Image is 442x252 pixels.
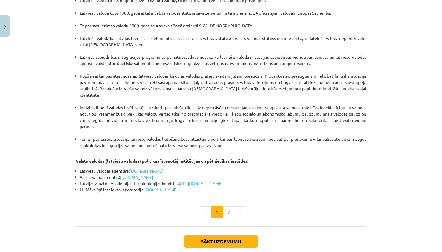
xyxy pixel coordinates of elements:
li: Valsts valodas centrs: [80,174,366,180]
li: LU Mākslīgā intelekta laboratorija: [80,187,366,193]
li: Latviešu valoda kopš 1988. gada atkal ir valsts valodas statusā savā zemē un nu tā ir viena no 24... [80,10,366,22]
li: Latvijas Zinātņu Akadēmijas Terminoloģijas komisija: [80,180,366,187]
nav: Page navigation example [76,206,366,218]
strong: Valsts valodas (latviešu valodas) politikas īstenotājinstitūcijas un pētniecības iestādes: [76,158,248,163]
li: Tomēr pašreizējā situācijā latviešu valodas lietošana būtu atzīstama ne tikai par latvieša tiesīb... [80,136,366,148]
button: » [235,206,246,218]
a: [DOMAIN_NAME] [120,174,153,180]
li: To par savu dzimto valodu 2000. gada tautas skaitīšanā atzinuši 96% [DEMOGRAPHIC_DATA]. [80,22,366,35]
a: [DOMAIN_NAME] [144,187,178,192]
a: [URL][DOMAIN_NAME] [179,181,223,186]
li: Latvijas sabiedrības integrācijas programmas pamatnostādnes noteic, ka latviešu valoda ir Latvija... [80,54,366,73]
button: 2 [223,206,235,218]
li: Latviešu valoda kā Latvijas identitātes elements saistās ar valsts valodas statusu. Valsts valoda... [80,35,366,54]
button: 1 [211,206,223,218]
a: [DOMAIN_NAME] [130,168,163,173]
li: Latviešu valodas aģentūra: [80,168,366,174]
li: Kopš neatkarības atjaunošanas latviešu valodas kā otrās valodas pratēju skaits ir jūtami pieaudzi... [80,73,366,104]
li: Indivīda līmenī valodas izvēli varētu uzskatīt par privātu lietu, ja nepastāvētu nesaraujama saik... [80,104,366,136]
button: Sākt uzdevumu [184,235,258,248]
img: icon-close-lesson-0947bae3869378f0d4975bcd49f059093ad1ed9edebbc8119c70593378902aed.svg [4,25,6,28]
